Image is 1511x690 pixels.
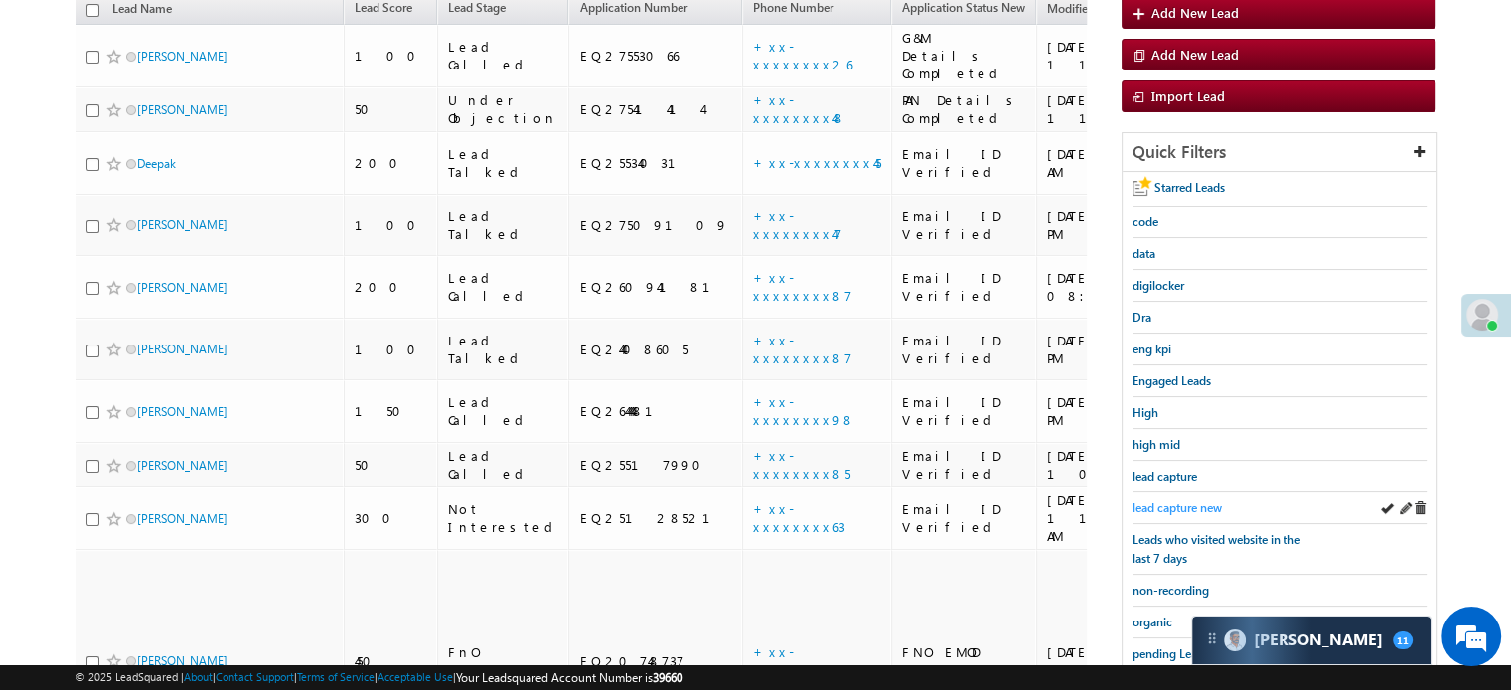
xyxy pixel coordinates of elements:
[137,342,227,356] a: [PERSON_NAME]
[753,154,881,171] a: +xx-xxxxxxxx45
[653,670,682,685] span: 39660
[1047,1,1114,16] span: Modified On
[1133,310,1151,325] span: Dra
[1151,87,1225,104] span: Import Lead
[1047,491,1191,545] div: [DATE] 11:11 AM
[1151,46,1239,63] span: Add New Lead
[902,207,1027,243] div: Email ID Verified
[1133,469,1197,483] span: lead capture
[902,332,1027,367] div: Email ID Verified
[1047,393,1191,429] div: [DATE] 05:22 PM
[1133,532,1300,566] span: Leads who visited website in the last 7 days
[1133,437,1180,452] span: high mid
[448,269,560,305] div: Lead Called
[579,216,733,234] div: EQ27509109
[355,100,428,118] div: 50
[326,10,374,58] div: Minimize live chat window
[753,447,850,482] a: +xx-xxxxxxxx85
[902,269,1027,305] div: Email ID Verified
[753,38,852,72] a: +xx-xxxxxxxx26
[1047,38,1191,73] div: [DATE] 11:46 AM
[1133,646,1209,661] span: pending Leads
[448,38,560,73] div: Lead Called
[1047,145,1191,181] div: [DATE] 12:46 AM
[103,104,334,130] div: Chat with us now
[137,458,227,473] a: [PERSON_NAME]
[1047,332,1191,367] div: [DATE] 05:38 PM
[184,670,213,683] a: About
[355,47,428,65] div: 100
[579,509,733,527] div: EQ25128521
[137,217,227,232] a: [PERSON_NAME]
[137,511,227,526] a: [PERSON_NAME]
[137,404,227,419] a: [PERSON_NAME]
[1133,500,1222,515] span: lead capture new
[579,278,733,296] div: EQ26094181
[355,456,428,474] div: 50
[753,393,855,428] a: +xx-xxxxxxxx98
[579,341,733,358] div: EQ24408605
[378,670,453,683] a: Acceptable Use
[1133,405,1158,420] span: High
[753,91,846,126] a: +xx-xxxxxxxx48
[1133,373,1211,388] span: Engaged Leads
[448,91,560,127] div: Under Objection
[1154,180,1225,195] span: Starred Leads
[1204,630,1220,646] img: carter-drag
[902,447,1027,483] div: Email ID Verified
[355,154,428,172] div: 200
[355,216,428,234] div: 100
[902,643,1027,679] div: FNO EMOD Initiated
[137,280,227,295] a: [PERSON_NAME]
[579,154,733,172] div: EQ25534031
[1047,207,1191,243] div: [DATE] 06:39 PM
[579,100,733,118] div: EQ27541414
[1133,583,1209,598] span: non-recording
[76,668,682,687] span: © 2025 LeadSquared | | | | |
[902,91,1027,127] div: PAN Details Completed
[1191,616,1432,665] div: carter-dragCarter[PERSON_NAME]11
[137,156,176,171] a: Deepak
[448,332,560,367] div: Lead Talked
[456,670,682,685] span: Your Leadsquared Account Number is
[1047,269,1191,305] div: [DATE] 08:05 PM
[355,278,428,296] div: 200
[1133,246,1155,261] span: data
[448,393,560,429] div: Lead Called
[902,393,1027,429] div: Email ID Verified
[902,29,1027,82] div: G&M Details Completed
[137,102,227,117] a: [PERSON_NAME]
[216,670,294,683] a: Contact Support
[355,341,428,358] div: 100
[137,653,227,668] a: [PERSON_NAME]
[579,47,733,65] div: EQ27553066
[1123,133,1436,172] div: Quick Filters
[1133,278,1184,293] span: digilocker
[1151,4,1239,21] span: Add New Lead
[86,4,99,17] input: Check all records
[1047,643,1191,679] div: [DATE] 03:43 PM
[270,540,361,567] em: Start Chat
[1393,631,1413,649] span: 11
[355,509,428,527] div: 300
[753,643,875,678] a: +xx-xxxxxxxx91
[753,207,842,242] a: +xx-xxxxxxxx47
[448,500,560,536] div: Not Interested
[579,456,733,474] div: EQ25517990
[753,332,852,366] a: +xx-xxxxxxxx87
[1047,447,1191,483] div: [DATE] 10:55 PM
[448,447,560,483] div: Lead Called
[1133,214,1158,229] span: code
[579,402,733,420] div: EQ26444481
[902,145,1027,181] div: Email ID Verified
[753,500,845,535] a: +xx-xxxxxxxx63
[1133,342,1171,356] span: eng kpi
[753,269,852,304] a: +xx-xxxxxxxx87
[448,207,560,243] div: Lead Talked
[137,49,227,64] a: [PERSON_NAME]
[448,643,560,679] div: FnO Rejected
[448,145,560,181] div: Lead Talked
[355,402,428,420] div: 150
[902,500,1027,536] div: Email ID Verified
[26,184,363,523] textarea: Type your message and hit 'Enter'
